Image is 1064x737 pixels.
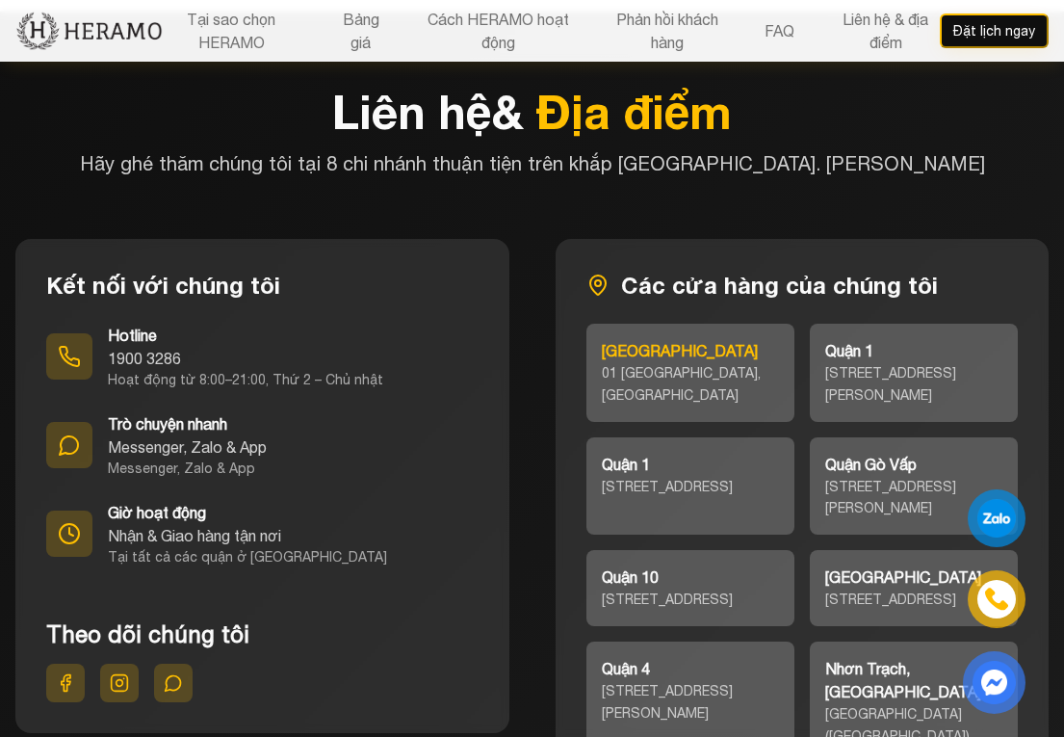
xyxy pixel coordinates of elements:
[825,657,1002,703] div: Nhơn Trạch, [GEOGRAPHIC_DATA]
[15,11,163,51] img: new-logo.3f60348b.png
[536,84,732,139] span: Địa điểm
[602,680,779,724] div: [STREET_ADDRESS][PERSON_NAME]
[108,370,383,389] div: Hoạt động từ 8:00–21:00, Thứ 2 – Chủ nhật
[15,89,1049,135] h2: Liên hệ &
[602,453,779,476] div: Quận 1
[602,362,779,407] div: 01 [GEOGRAPHIC_DATA], [GEOGRAPHIC_DATA]
[940,13,1049,48] button: Đặt lịch ngay
[825,566,1002,589] div: [GEOGRAPHIC_DATA]
[46,620,479,648] h4: Theo dõi chúng tôi
[825,589,1002,611] div: [STREET_ADDRESS]
[586,270,1019,301] h3: Các cửa hàng của chúng tôi
[108,324,383,347] div: Hotline
[759,18,800,43] button: FAQ
[422,7,576,55] button: Cách HERAMO hoạt động
[331,7,391,55] button: Bảng giá
[825,476,1002,520] div: [STREET_ADDRESS][PERSON_NAME]
[983,586,1011,613] img: phone-icon
[825,362,1002,407] div: [STREET_ADDRESS][PERSON_NAME]
[831,7,940,55] button: Liên hệ & địa điểm
[108,459,267,478] div: Messenger, Zalo & App
[108,412,267,435] div: Trò chuyện nhanh
[108,501,387,524] div: Giờ hoạt động
[163,7,300,55] button: Tại sao chọn HERAMO
[108,547,387,566] div: Tại tất cả các quận ở [GEOGRAPHIC_DATA]
[602,566,779,589] div: Quận 10
[607,7,728,55] button: Phản hồi khách hàng
[108,347,383,370] div: 1900 3286
[108,435,267,459] div: Messenger, Zalo & App
[825,453,1002,476] div: Quận Gò Vấp
[825,339,1002,362] div: Quận 1
[15,150,1049,177] p: Hãy ghé thăm chúng tôi tại 8 chi nhánh thuận tiện trên khắp [GEOGRAPHIC_DATA]. [PERSON_NAME]
[971,573,1024,626] a: phone-icon
[602,476,779,498] div: [STREET_ADDRESS]
[602,589,779,611] div: [STREET_ADDRESS]
[602,657,779,680] div: Quận 4
[46,270,479,301] h3: Kết nối với chúng tôi
[602,339,779,362] div: [GEOGRAPHIC_DATA]
[108,524,387,547] div: Nhận & Giao hàng tận nơi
